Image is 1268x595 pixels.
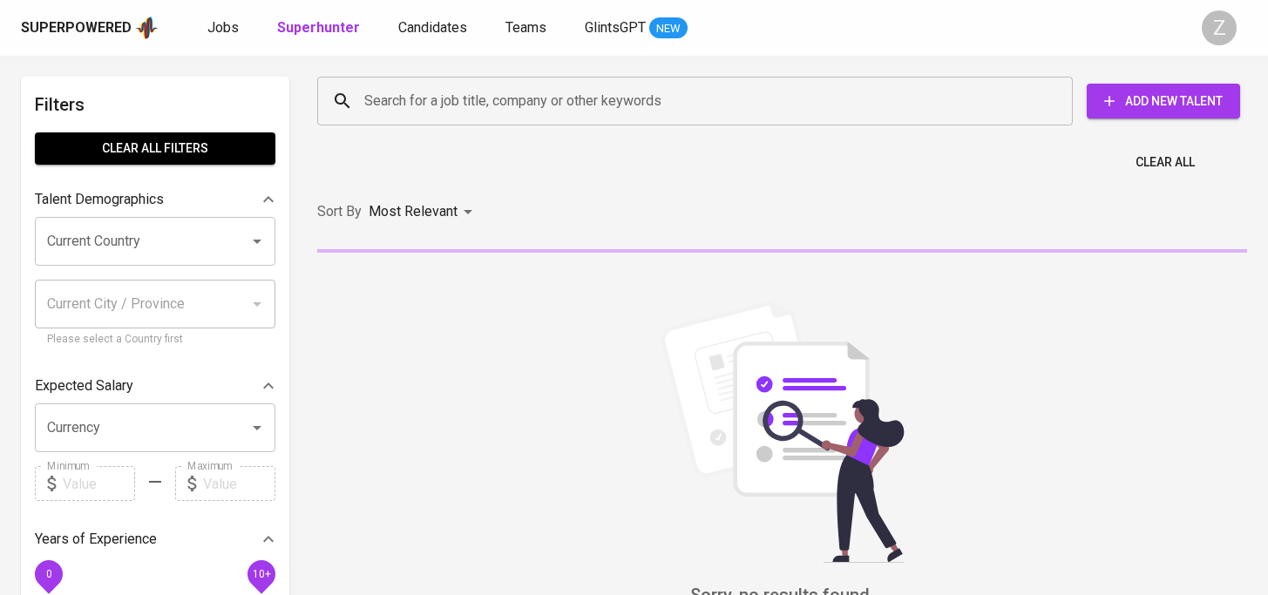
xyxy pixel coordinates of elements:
button: Open [245,229,269,254]
span: Candidates [398,19,467,36]
div: Years of Experience [35,522,275,557]
span: 0 [45,568,51,580]
span: NEW [649,20,688,37]
div: Superpowered [21,18,132,38]
span: Add New Talent [1101,91,1226,112]
span: Clear All filters [49,138,261,159]
b: Superhunter [277,19,360,36]
span: 10+ [252,568,270,580]
a: Superpoweredapp logo [21,15,159,41]
span: Jobs [207,19,239,36]
div: Most Relevant [369,196,478,228]
div: Talent Demographics [35,182,275,217]
span: GlintsGPT [585,19,646,36]
button: Clear All filters [35,132,275,165]
p: Expected Salary [35,375,133,396]
h6: Filters [35,91,275,118]
a: Superhunter [277,17,363,39]
a: Teams [505,17,550,39]
button: Clear All [1129,146,1202,179]
p: Please select a Country first [47,331,263,348]
p: Talent Demographics [35,189,164,210]
img: app logo [135,15,159,41]
p: Sort By [317,201,362,222]
div: Expected Salary [35,368,275,403]
button: Open [245,416,269,440]
p: Years of Experience [35,529,157,550]
span: Teams [505,19,546,36]
button: Add New Talent [1087,84,1240,118]
input: Value [203,466,275,501]
a: GlintsGPT NEW [585,17,688,39]
a: Jobs [207,17,242,39]
img: file_searching.svg [652,301,913,563]
span: Clear All [1136,152,1195,173]
input: Value [63,466,135,501]
p: Most Relevant [369,201,458,222]
a: Candidates [398,17,471,39]
div: Z [1202,10,1237,45]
